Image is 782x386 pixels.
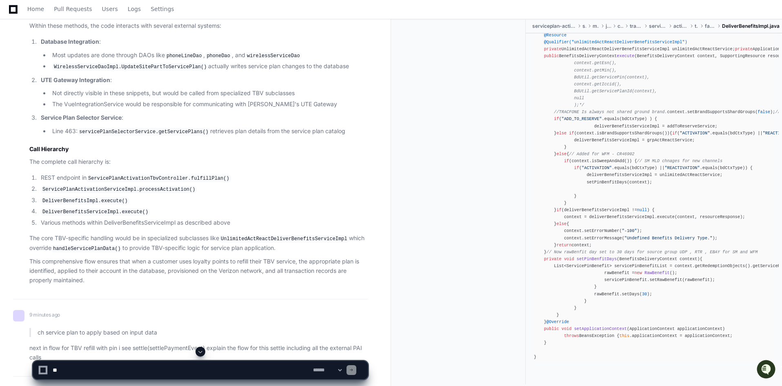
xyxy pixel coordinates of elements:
[8,33,149,46] div: Welcome
[544,40,687,45] span: @Qualifier("unlimitedActReactDeliverBenefitsServiceImpl")
[50,127,368,136] li: Line 463: retrieves plan details from the service plan catalog
[593,23,599,29] span: main
[544,47,562,51] span: private
[165,52,203,60] code: phoneLineDao
[564,158,569,163] span: if
[680,131,710,136] span: "ACTIVATION"
[27,7,44,11] span: Home
[758,109,770,114] span: false
[58,85,99,92] a: Powered byPylon
[532,23,576,29] span: serviceplan-activation-tbv
[87,175,231,182] code: ServicePlanActivationTbvController.fulfillPlan()
[245,52,302,60] code: wirelessServiceDao
[554,116,559,121] span: if
[41,114,122,121] strong: Service Plan Selector Service
[556,208,561,212] span: if
[618,23,623,29] span: com
[41,197,129,205] code: DeliverBenefitsImpl.execute()
[564,257,574,261] span: void
[102,7,118,11] span: Users
[617,54,634,58] span: execute
[139,63,149,73] button: Start new chat
[664,165,700,170] span: "REACTIVATION"
[219,235,349,243] code: UnlimitedActReactDeliverBenefitsServiceImpl
[582,23,586,29] span: src
[52,63,208,71] code: WirelessServiceDaoImpl.UpdateSitePartToServicePlan()
[50,51,368,60] li: Most updates are done through DAOs like , , and
[151,7,174,11] span: Settings
[81,86,99,92] span: Pylon
[41,76,368,85] p: :
[617,257,700,261] span: (BenefitsDeliveryContext context)
[556,221,567,226] span: else
[205,52,232,60] code: phoneDao
[569,131,574,136] span: if
[574,165,579,170] span: if
[622,228,637,233] span: "-100"
[38,328,368,337] p: ch service plan to apply based on input data
[574,326,627,331] span: setApplicationContext
[41,76,110,83] strong: UTE Gateway Integration
[577,257,617,261] span: setPinBenfitDays
[29,145,368,153] h3: Call Hierarchy
[51,245,122,252] code: handleServicePlanData()
[54,7,92,11] span: Pull Requests
[554,109,667,114] span: //TRACFONE Is always not shared ground brand.
[41,37,368,47] p: :
[556,152,567,156] span: else
[544,54,559,58] span: public
[50,100,368,109] li: The VueIntegrationService would be responsible for communicating with [PERSON_NAME]'s UTE Gateway
[50,62,368,71] li: actually writes service plan changes to the database
[556,243,571,248] span: return
[29,234,368,253] p: The core TBV-specific handling would be in specialized subclasses like which override to provide ...
[649,23,667,29] span: serviceplan
[50,89,368,98] li: Not directly visible in these snippets, but would be called from specialized TBV subclasses
[630,23,642,29] span: tracfone
[38,218,368,228] li: Various methods within DeliverBenefitsServiceImpl as described above
[544,326,559,331] span: public
[637,158,722,163] span: // SM MLD chnages for new channels
[8,61,23,76] img: 1756235613930-3d25f9e4-fa56-45dd-b3ad-e072dfbd1548
[29,344,368,362] p: next in flow for TBV refill with pin i see settle(settlePaymentEvent) explain the flow for this s...
[8,8,24,25] img: PlayerZero
[547,319,569,324] span: @Override
[606,23,611,29] span: java
[41,113,368,123] p: :
[582,165,612,170] span: "ACTIVATION"
[637,208,647,212] span: null
[41,38,99,45] strong: Database Integration
[38,173,368,183] li: REST endpoint in
[569,152,634,156] span: // Added for WFM - CR46902
[128,7,141,11] span: Logs
[28,61,134,69] div: Start new chat
[627,326,725,331] span: (ApplicationContext applicationContext)
[556,131,567,136] span: else
[634,270,642,275] span: new
[672,131,677,136] span: if
[29,21,368,31] p: Within these methods, the code interacts with several external systems:
[624,236,713,241] span: "Undefined Benefits Delivery Type."
[29,157,368,167] p: The complete call hierarchy is:
[41,208,150,216] code: DeliverBenefitsServiceImpl.execute()
[562,116,602,121] span: "ADD_TO_RESERVE"
[722,23,780,29] span: DeliverBenefitsImpl.java
[619,333,629,338] span: this
[28,69,103,76] div: We're available if you need us!
[705,23,715,29] span: factory
[644,270,670,275] span: RawBenefit
[78,128,210,136] code: servicePlanSelectorService.getServicePlans()
[564,333,579,338] span: throws
[642,292,647,297] span: 30
[756,359,778,381] iframe: Open customer support
[544,257,562,261] span: private
[547,250,758,254] span: // Now rawBenfit day set to 30 days for source group UDP , RTR , EBAY for SM and WFM
[29,257,368,285] p: This comprehensive flow ensures that when a customer uses loyalty points to refill their TBV serv...
[562,326,572,331] span: void
[41,186,197,193] code: ServicePlanActivationServiceImpl.processActivation()
[29,312,60,318] span: 9 minutes ago
[544,33,567,38] span: @Resource
[695,23,698,29] span: tbv
[735,47,753,51] span: private
[673,23,688,29] span: activation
